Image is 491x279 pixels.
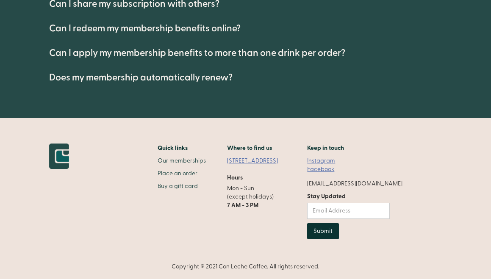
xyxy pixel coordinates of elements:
[307,180,402,188] div: [EMAIL_ADDRESS][DOMAIN_NAME]
[307,165,334,174] a: Facebook
[49,23,241,33] h4: Can I redeem my membership benefits online?
[158,182,206,191] a: Buy a gift card
[227,144,272,152] h5: Where to find us
[307,144,344,152] h5: Keep in touch
[227,184,286,210] p: Mon - Sun (except holidays)
[158,144,206,152] h2: Quick links
[307,157,335,165] a: Instagram
[227,157,286,165] a: [STREET_ADDRESS]
[49,262,442,271] div: Copyright © 2021 Con Leche Coffee. All rights reserved.
[227,174,243,182] h5: Hours
[158,169,206,178] a: Place an order
[227,201,258,209] strong: 7 AM - 3 PM
[307,192,390,239] form: Email Form
[49,48,345,58] h4: Can I apply my membership benefits to more than one drink per order?
[307,223,339,239] input: Submit
[307,192,390,201] label: Stay Updated
[307,203,390,219] input: Email Address
[158,157,206,165] a: Our memberships
[49,72,233,83] h4: Does my membership automatically renew?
